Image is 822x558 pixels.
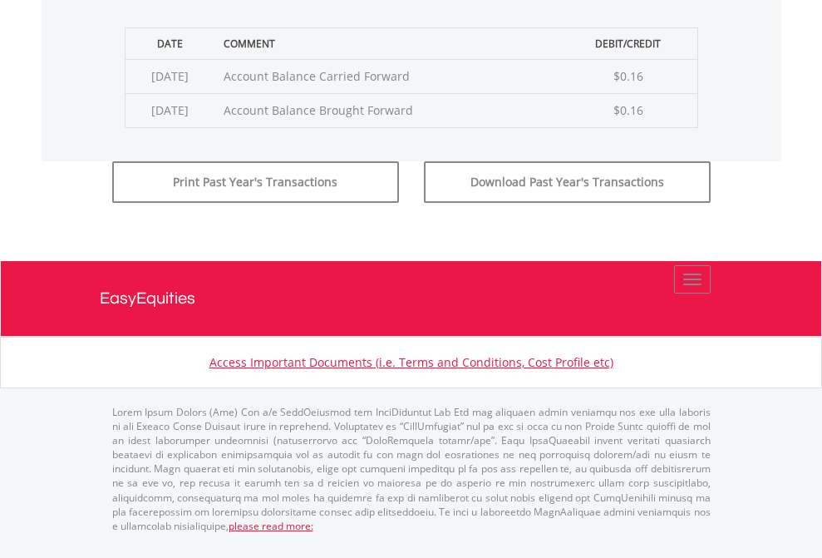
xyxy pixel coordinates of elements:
a: please read more: [229,519,313,533]
td: Account Balance Brought Forward [215,93,559,127]
button: Download Past Year's Transactions [424,161,711,203]
a: Access Important Documents (i.e. Terms and Conditions, Cost Profile etc) [209,354,613,370]
a: EasyEquities [100,261,723,336]
td: [DATE] [125,59,215,93]
button: Print Past Year's Transactions [112,161,399,203]
th: Date [125,27,215,59]
th: Debit/Credit [559,27,697,59]
td: Account Balance Carried Forward [215,59,559,93]
td: [DATE] [125,93,215,127]
span: $0.16 [613,102,643,118]
span: $0.16 [613,68,643,84]
p: Lorem Ipsum Dolors (Ame) Con a/e SeddOeiusmod tem InciDiduntut Lab Etd mag aliquaen admin veniamq... [112,405,711,533]
th: Comment [215,27,559,59]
